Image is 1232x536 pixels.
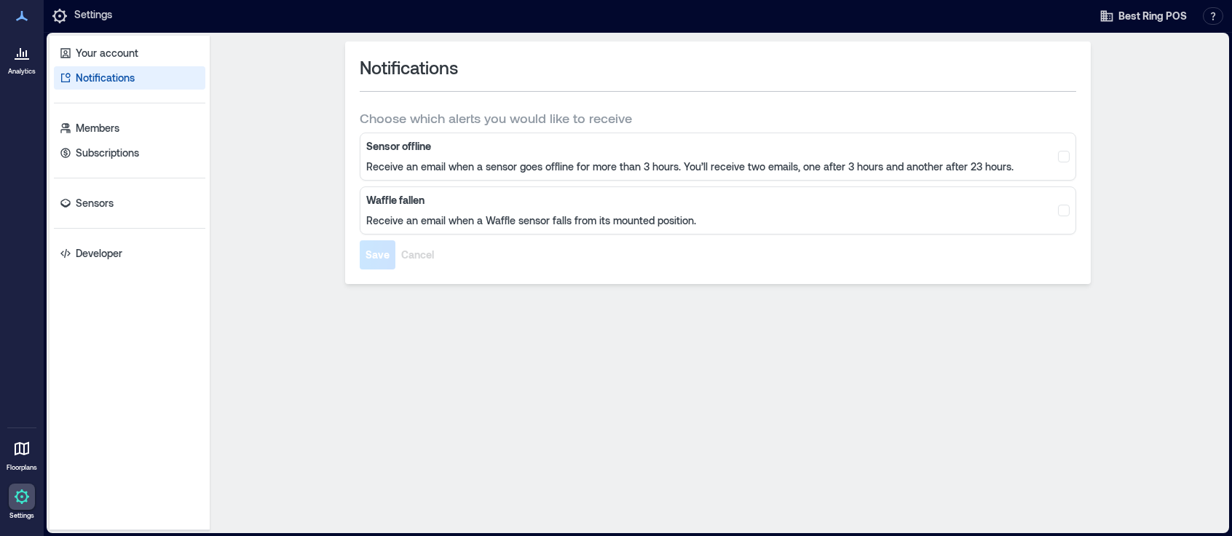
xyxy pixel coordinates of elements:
a: Sensors [54,192,205,215]
p: Receive an email when a Waffle sensor falls from its mounted position. [366,213,696,228]
p: Your account [76,46,138,60]
a: Developer [54,242,205,265]
p: Receive an email when a sensor goes offline for more than 3 hours. You’ll receive two emails, one... [366,159,1014,174]
p: Analytics [8,67,36,76]
a: Analytics [4,35,40,80]
a: Subscriptions [54,141,205,165]
p: Developer [76,246,122,261]
span: Save [366,248,390,262]
a: Notifications [54,66,205,90]
p: Settings [74,7,112,25]
b: Sensor offline [366,139,1014,154]
p: Subscriptions [76,146,139,160]
a: Floorplans [2,431,42,476]
span: Choose which alerts you would like to receive [360,109,632,127]
b: Waffle fallen [366,193,696,208]
p: Sensors [76,196,114,210]
p: Settings [9,511,34,520]
a: Settings [4,479,39,524]
button: Cancel [395,240,440,269]
p: Members [76,121,119,135]
button: Best Ring POS [1095,4,1191,28]
button: Save [360,240,395,269]
p: Notifications [76,71,135,85]
span: Notifications [360,56,458,79]
p: Floorplans [7,463,37,472]
span: Cancel [401,248,434,262]
span: Best Ring POS [1118,9,1187,23]
a: Your account [54,42,205,65]
a: Members [54,117,205,140]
